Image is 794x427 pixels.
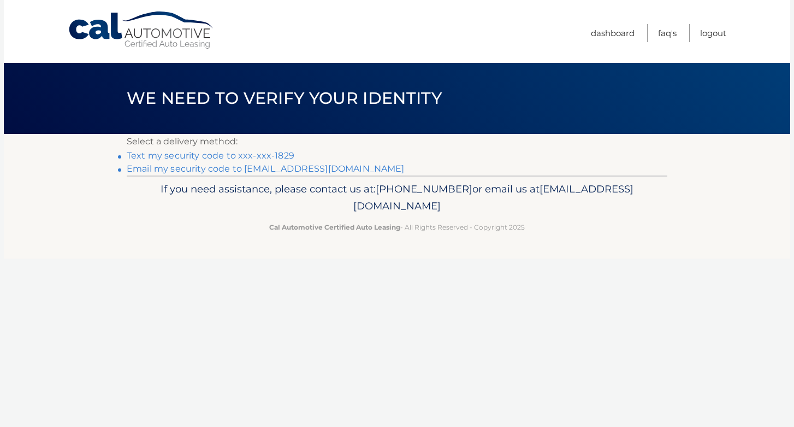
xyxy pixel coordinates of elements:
[127,134,667,149] p: Select a delivery method:
[658,24,677,42] a: FAQ's
[127,150,294,161] a: Text my security code to xxx-xxx-1829
[68,11,215,50] a: Cal Automotive
[127,163,405,174] a: Email my security code to [EMAIL_ADDRESS][DOMAIN_NAME]
[376,183,472,195] span: [PHONE_NUMBER]
[134,180,660,215] p: If you need assistance, please contact us at: or email us at
[700,24,726,42] a: Logout
[127,88,442,108] span: We need to verify your identity
[591,24,635,42] a: Dashboard
[269,223,400,231] strong: Cal Automotive Certified Auto Leasing
[134,221,660,233] p: - All Rights Reserved - Copyright 2025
